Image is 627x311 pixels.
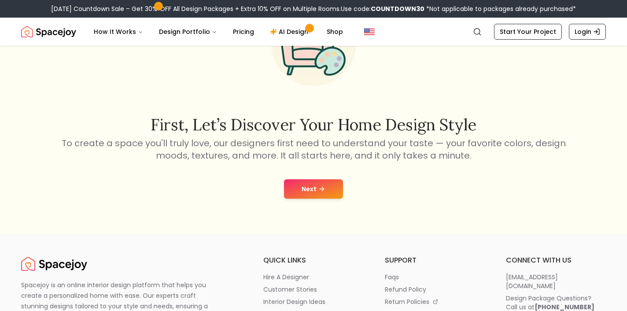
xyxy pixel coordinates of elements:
[263,285,363,294] a: customer stories
[494,24,562,40] a: Start Your Project
[320,23,350,41] a: Shop
[21,255,87,273] img: Spacejoy Logo
[263,285,317,294] p: customer stories
[263,297,325,306] p: interior design ideas
[569,24,606,40] a: Login
[263,255,363,266] h6: quick links
[284,179,343,199] button: Next
[506,255,606,266] h6: connect with us
[364,26,375,37] img: United States
[21,23,76,41] a: Spacejoy
[60,137,567,162] p: To create a space you'll truly love, our designers first need to understand your taste — your fav...
[21,18,606,46] nav: Global
[385,273,485,281] a: faqs
[226,23,261,41] a: Pricing
[87,23,150,41] button: How It Works
[263,297,363,306] a: interior design ideas
[263,23,318,41] a: AI Design
[385,255,485,266] h6: support
[263,273,363,281] a: hire a designer
[152,23,224,41] button: Design Portfolio
[385,285,426,294] p: refund policy
[424,4,576,13] span: *Not applicable to packages already purchased*
[385,297,429,306] p: return policies
[21,23,76,41] img: Spacejoy Logo
[51,4,576,13] div: [DATE] Countdown Sale – Get 30% OFF All Design Packages + Extra 10% OFF on Multiple Rooms.
[385,273,399,281] p: faqs
[385,297,485,306] a: return policies
[87,23,350,41] nav: Main
[21,255,87,273] a: Spacejoy
[385,285,485,294] a: refund policy
[341,4,424,13] span: Use code:
[263,273,309,281] p: hire a designer
[506,273,606,290] a: [EMAIL_ADDRESS][DOMAIN_NAME]
[371,4,424,13] b: COUNTDOWN30
[60,116,567,133] h2: First, let’s discover your home design style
